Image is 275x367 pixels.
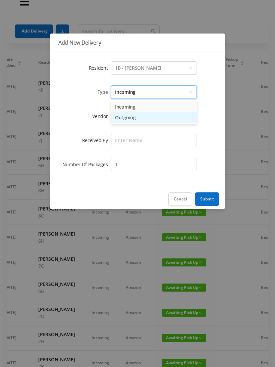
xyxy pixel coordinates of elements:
li: Outgoing [111,112,197,123]
div: 1B - Sarah Dennis [115,62,161,74]
form: Add New Delivery [58,60,217,173]
i: icon: down [189,90,193,95]
li: Incoming [111,102,197,112]
button: Submit [195,192,219,206]
label: Type [98,89,111,95]
div: Incoming [115,86,135,99]
i: icon: down [189,66,193,71]
label: Received By [82,137,111,143]
label: Vendor [92,113,111,119]
div: Add New Delivery [58,39,217,46]
label: Resident [89,65,111,71]
button: Cancel [168,192,192,206]
label: Number Of Packages [62,161,111,168]
input: Enter Name [111,134,197,147]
